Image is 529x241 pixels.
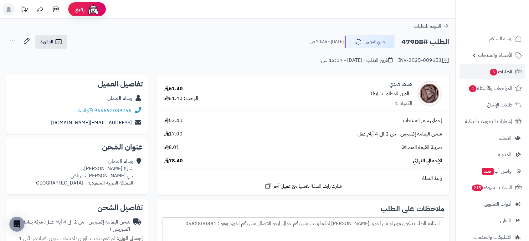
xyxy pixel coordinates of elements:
[40,38,53,46] span: الفاتورة
[500,216,511,225] span: التقارير
[74,107,93,114] a: واتساب
[162,205,444,213] h2: ملاحظات على الطلب
[484,200,511,209] span: أدوات التسويق
[460,213,525,228] a: التقارير
[370,90,412,97] small: - الوزن المطلوب : 1kg
[164,85,183,92] div: 61.40
[414,22,449,30] a: العودة للطلبات
[398,57,449,64] div: INV-2025-009653
[74,6,85,13] span: رفيق
[402,144,442,151] span: ضريبة القيمة المضافة
[460,81,525,96] a: المراجعات والأسئلة2
[460,114,525,129] a: إشعارات التحويلات البنكية
[310,39,344,45] small: [DATE] - 10:45 ص
[460,180,525,195] a: السلات المتروكة215
[498,150,511,159] span: المدونة
[9,217,24,232] div: Open Intercom Messenger
[107,95,132,102] a: وسام النعمان
[11,204,143,211] h2: تفاصيل الشحن
[460,97,525,112] a: طلبات الإرجاع
[164,157,183,165] span: 78.40
[489,34,512,43] span: لوحة التحكم
[357,130,442,138] span: شحن اليمامة إكسبرس - من 2 الى 4 أيام عمل
[460,31,525,46] a: لوحة التحكم
[414,22,441,30] span: العودة للطلبات
[403,117,442,124] span: إجمالي سعر المنتجات
[487,101,512,109] span: طلبات الإرجاع
[51,119,132,126] a: [EMAIL_ADDRESS][DOMAIN_NAME]
[274,183,342,190] span: شارك رابط السلة نفسها مع عميل آخر
[499,134,511,142] span: العملاء
[472,184,483,191] span: 215
[164,117,182,124] span: 53.40
[401,36,449,48] h2: الطلب #47908
[164,95,198,102] div: الوحدة: 61.40
[481,167,511,175] span: وآتس آب
[87,3,100,16] img: ai-face.png
[321,57,393,64] div: تاريخ الطلب : [DATE] - 12:17 ص
[460,130,525,145] a: العملاء
[345,35,395,48] button: جاري التجهيز
[160,175,447,182] div: رابط السلة
[478,51,512,60] span: الأقسام والمنتجات
[471,183,512,192] span: السلات المتروكة
[490,69,497,76] span: 5
[413,157,442,165] span: الإجمالي النهائي
[417,81,442,106] img: 1667662069-Saussurea%20Costus%20Whole-90x90.jpg
[94,107,132,114] a: 966592089755
[486,16,523,29] img: logo-2.png
[460,164,525,179] a: وآتس آبجديد
[468,84,512,93] span: المراجعات والأسئلة
[460,197,525,212] a: أدوات التسويق
[264,182,342,190] a: شارك رابط السلة نفسها مع عميل آخر
[11,219,130,233] div: شحن اليمامة إكسبرس - من 2 الى 4 أيام عمل
[460,147,525,162] a: المدونة
[389,81,412,88] a: قسط هندي
[35,35,67,49] a: الفاتورة
[11,143,143,151] h2: عنوان الشحن
[17,3,32,17] a: تحديثات المنصة
[164,130,182,138] span: 17.00
[164,144,179,151] span: 8.01
[465,117,512,126] span: إشعارات التحويلات البنكية
[395,100,412,107] div: الكمية: 1
[460,64,525,79] a: الطلبات5
[11,80,143,88] h2: تفاصيل العميل
[469,85,476,92] span: 2
[34,158,133,186] div: وسام النعمان شارع [PERSON_NAME]، حي [PERSON_NAME] ، الرياض المملكة العربية السعودية - [GEOGRAPHIC...
[489,67,512,76] span: الطلبات
[482,168,494,175] span: جديد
